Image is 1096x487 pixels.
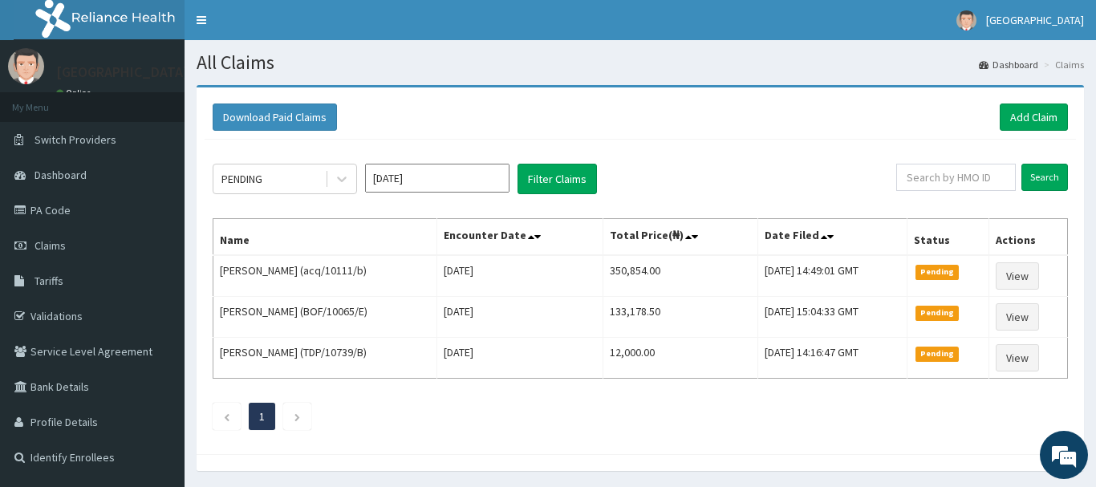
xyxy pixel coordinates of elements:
[757,219,907,256] th: Date Filed
[518,164,597,194] button: Filter Claims
[986,13,1084,27] span: [GEOGRAPHIC_DATA]
[436,338,603,379] td: [DATE]
[915,347,960,361] span: Pending
[1040,58,1084,71] li: Claims
[213,338,437,379] td: [PERSON_NAME] (TDP/10739/B)
[213,297,437,338] td: [PERSON_NAME] (BOF/10065/E)
[223,409,230,424] a: Previous page
[996,344,1039,371] a: View
[436,219,603,256] th: Encounter Date
[896,164,1016,191] input: Search by HMO ID
[35,168,87,182] span: Dashboard
[436,255,603,297] td: [DATE]
[436,297,603,338] td: [DATE]
[603,338,758,379] td: 12,000.00
[915,265,960,279] span: Pending
[603,255,758,297] td: 350,854.00
[35,238,66,253] span: Claims
[56,87,95,99] a: Online
[956,10,976,30] img: User Image
[197,52,1084,73] h1: All Claims
[988,219,1067,256] th: Actions
[294,409,301,424] a: Next page
[213,255,437,297] td: [PERSON_NAME] (acq/10111/b)
[757,255,907,297] td: [DATE] 14:49:01 GMT
[35,274,63,288] span: Tariffs
[996,303,1039,331] a: View
[35,132,116,147] span: Switch Providers
[8,48,44,84] img: User Image
[213,103,337,131] button: Download Paid Claims
[1000,103,1068,131] a: Add Claim
[603,219,758,256] th: Total Price(₦)
[915,306,960,320] span: Pending
[259,409,265,424] a: Page 1 is your current page
[757,338,907,379] td: [DATE] 14:16:47 GMT
[603,297,758,338] td: 133,178.50
[996,262,1039,290] a: View
[213,219,437,256] th: Name
[1021,164,1068,191] input: Search
[365,164,509,193] input: Select Month and Year
[56,65,189,79] p: [GEOGRAPHIC_DATA]
[221,171,262,187] div: PENDING
[757,297,907,338] td: [DATE] 15:04:33 GMT
[979,58,1038,71] a: Dashboard
[907,219,988,256] th: Status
